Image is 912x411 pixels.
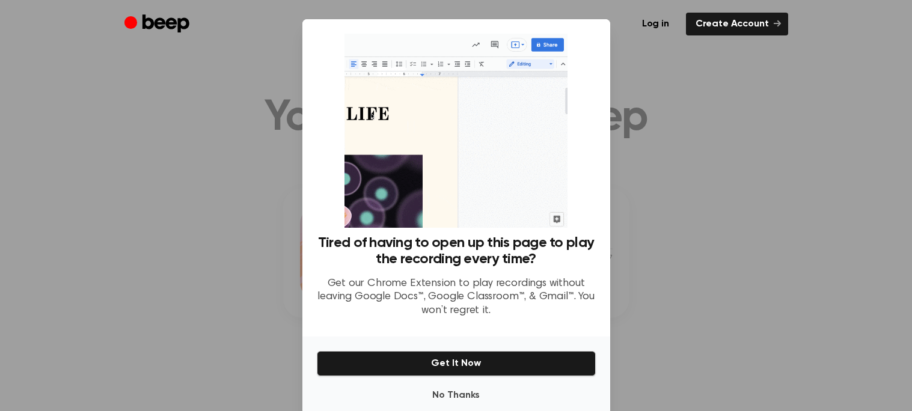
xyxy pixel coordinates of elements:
button: No Thanks [317,383,596,407]
a: Log in [632,13,679,35]
p: Get our Chrome Extension to play recordings without leaving Google Docs™, Google Classroom™, & Gm... [317,277,596,318]
button: Get It Now [317,351,596,376]
img: Beep extension in action [344,34,568,228]
a: Beep [124,13,192,36]
h3: Tired of having to open up this page to play the recording every time? [317,235,596,267]
a: Create Account [686,13,788,35]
